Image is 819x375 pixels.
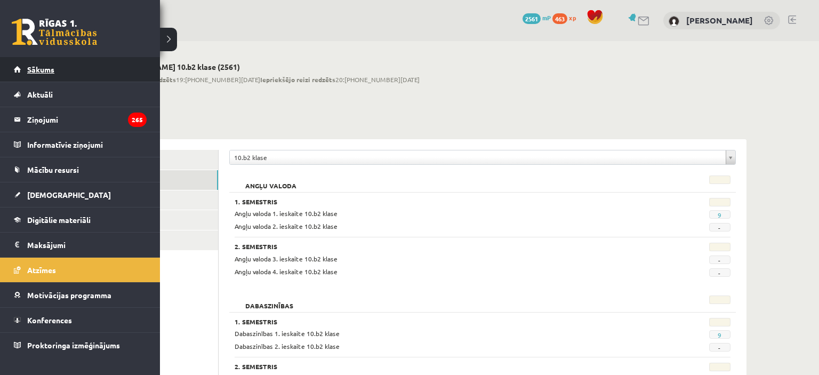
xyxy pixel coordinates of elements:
a: Aktuāli [14,82,147,107]
h3: 2. Semestris [235,243,645,250]
img: Elza Zelča [669,16,679,27]
a: Atzīmes [14,258,147,282]
a: Maksājumi [14,233,147,257]
span: - [709,256,730,264]
span: 2561 [523,13,541,24]
span: Konferences [27,315,72,325]
span: xp [569,13,576,22]
span: Dabaszinības 2. ieskaite 10.b2 klase [235,342,340,350]
legend: Maksājumi [27,233,147,257]
a: 9 [718,331,721,339]
a: Sākums [14,57,147,82]
a: Rīgas 1. Tālmācības vidusskola [12,19,97,45]
h2: Dabaszinības [235,296,304,306]
span: Proktoringa izmēģinājums [27,340,120,350]
legend: Ziņojumi [27,107,147,132]
span: - [709,268,730,277]
h3: 1. Semestris [235,198,645,205]
a: 2561 mP [523,13,551,22]
span: [DEMOGRAPHIC_DATA] [27,190,111,200]
span: Aktuāli [27,90,53,99]
h2: [PERSON_NAME] 10.b2 klase (2561) [114,62,420,71]
span: Angļu valoda 3. ieskaite 10.b2 klase [235,254,338,263]
a: 463 xp [552,13,581,22]
a: [DEMOGRAPHIC_DATA] [14,182,147,207]
a: Motivācijas programma [14,283,147,307]
span: Angļu valoda 2. ieskaite 10.b2 klase [235,222,338,230]
i: 265 [128,113,147,127]
span: - [709,223,730,232]
span: 10.b2 klase [234,150,721,164]
span: Motivācijas programma [27,290,111,300]
a: 9 [718,211,721,219]
h3: 2. Semestris [235,363,645,370]
span: Digitālie materiāli [27,215,91,225]
span: Angļu valoda 4. ieskaite 10.b2 klase [235,267,338,276]
a: 10.b2 klase [230,150,735,164]
a: Konferences [14,308,147,332]
span: Mācību resursi [27,165,79,174]
legend: Informatīvie ziņojumi [27,132,147,157]
h2: Angļu valoda [235,175,307,186]
span: 19:[PHONE_NUMBER][DATE] 20:[PHONE_NUMBER][DATE] [114,75,420,84]
span: - [709,343,730,352]
span: Dabaszinības 1. ieskaite 10.b2 klase [235,329,340,338]
span: Angļu valoda 1. ieskaite 10.b2 klase [235,209,338,218]
span: Sākums [27,65,54,74]
a: Informatīvie ziņojumi [14,132,147,157]
a: Mācību resursi [14,157,147,182]
h3: 1. Semestris [235,318,645,325]
a: Digitālie materiāli [14,208,147,232]
b: Iepriekšējo reizi redzēts [260,75,335,84]
a: Ziņojumi265 [14,107,147,132]
span: Atzīmes [27,265,56,275]
a: Proktoringa izmēģinājums [14,333,147,357]
a: [PERSON_NAME] [686,15,753,26]
span: mP [542,13,551,22]
span: 463 [552,13,567,24]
